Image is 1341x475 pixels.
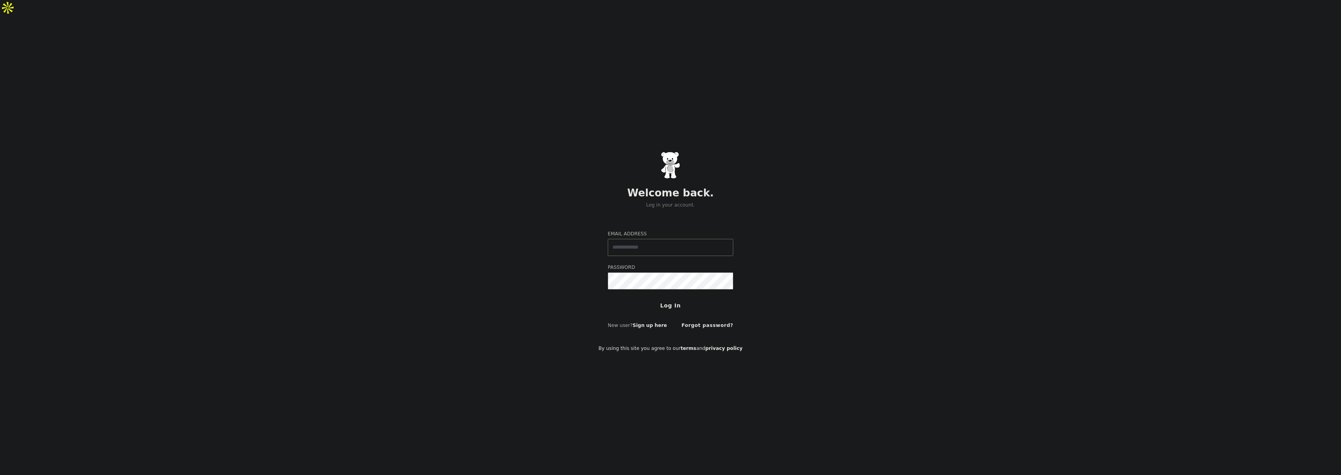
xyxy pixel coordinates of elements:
a: Sign up here [633,323,667,328]
img: Gummy Bear [661,152,680,179]
a: Forgot password? [681,323,733,328]
div: By using this site you agree to our and [594,343,747,355]
p: Log in your account. [594,202,747,209]
a: privacy policy [705,346,743,351]
button: Log In [608,298,733,314]
a: terms [681,346,696,351]
label: Email Address [608,231,733,238]
h2: Welcome back. [594,187,747,200]
span: New user? [608,323,633,328]
label: Password [608,264,733,271]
